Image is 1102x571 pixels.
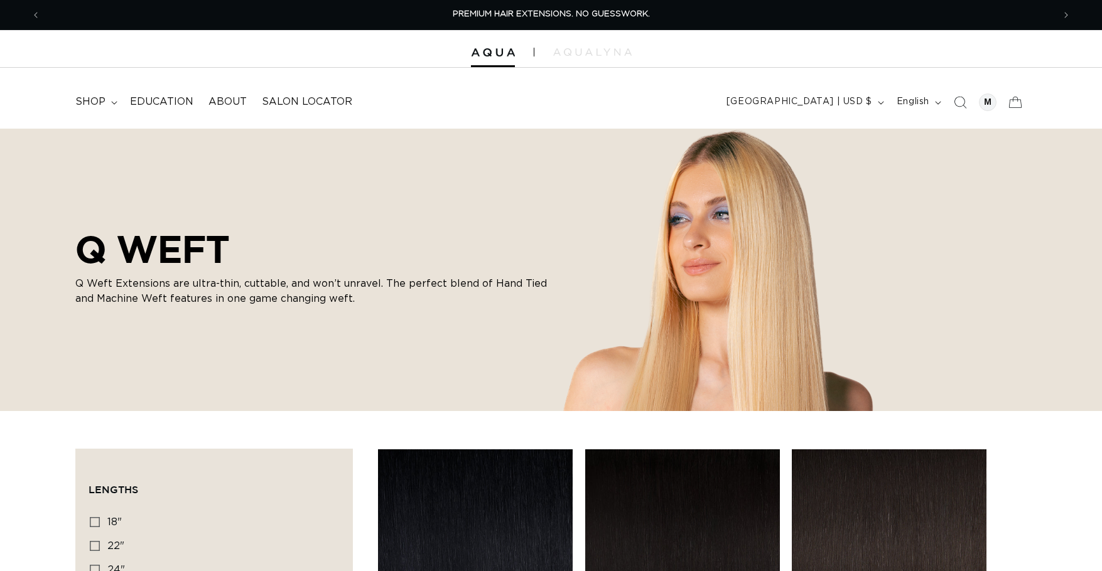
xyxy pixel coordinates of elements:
img: Aqua Hair Extensions [471,48,515,57]
span: 18" [107,517,122,527]
h2: Q WEFT [75,227,553,271]
span: About [208,95,247,109]
button: Previous announcement [22,3,50,27]
span: [GEOGRAPHIC_DATA] | USD $ [727,95,872,109]
summary: shop [68,88,122,116]
button: Next announcement [1052,3,1080,27]
span: shop [75,95,105,109]
a: Salon Locator [254,88,360,116]
summary: Lengths (0 selected) [89,462,340,507]
span: Lengths [89,484,138,495]
button: [GEOGRAPHIC_DATA] | USD $ [719,90,889,114]
p: Q Weft Extensions are ultra-thin, cuttable, and won’t unravel. The perfect blend of Hand Tied and... [75,276,553,306]
span: PREMIUM HAIR EXTENSIONS. NO GUESSWORK. [453,10,650,18]
span: English [897,95,929,109]
summary: Search [946,88,974,116]
span: 22" [107,541,124,551]
a: About [201,88,254,116]
button: English [889,90,946,114]
span: Salon Locator [262,95,352,109]
img: aqualyna.com [553,48,632,56]
span: Education [130,95,193,109]
a: Education [122,88,201,116]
